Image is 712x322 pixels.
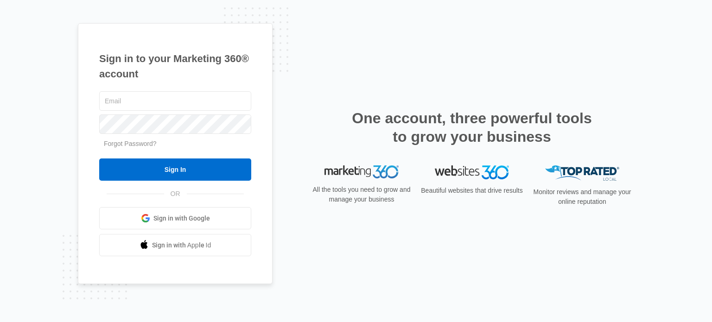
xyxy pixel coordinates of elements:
input: Sign In [99,158,251,181]
img: Marketing 360 [324,165,399,178]
p: Beautiful websites that drive results [420,186,524,196]
h1: Sign in to your Marketing 360® account [99,51,251,82]
span: Sign in with Apple Id [152,240,211,250]
span: OR [164,189,187,199]
a: Sign in with Apple Id [99,234,251,256]
p: Monitor reviews and manage your online reputation [530,187,634,207]
a: Forgot Password? [104,140,157,147]
span: Sign in with Google [153,214,210,223]
p: All the tools you need to grow and manage your business [310,185,413,204]
img: Websites 360 [435,165,509,179]
a: Sign in with Google [99,207,251,229]
img: Top Rated Local [545,165,619,181]
input: Email [99,91,251,111]
h2: One account, three powerful tools to grow your business [349,109,595,146]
